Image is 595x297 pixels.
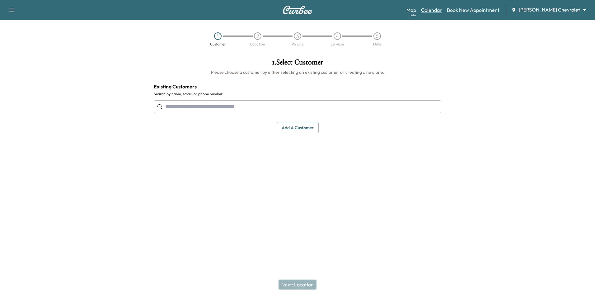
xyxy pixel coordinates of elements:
div: 1 [214,32,222,40]
div: 3 [294,32,301,40]
div: Vehicle [292,42,303,46]
a: Book New Appointment [447,6,499,14]
h1: 1 . Select Customer [154,59,441,69]
div: Customer [210,42,226,46]
button: Add a customer [277,122,319,134]
a: Calendar [421,6,442,14]
a: MapBeta [406,6,416,14]
h6: Please choose a customer by either selecting an existing customer or creating a new one. [154,69,441,75]
div: Services [330,42,344,46]
div: Location [250,42,265,46]
img: Curbee Logo [283,6,312,14]
div: 2 [254,32,261,40]
label: Search by name, email, or phone number [154,92,441,97]
span: [PERSON_NAME] Chevrolet [519,6,580,13]
h4: Existing Customers [154,83,441,90]
div: 4 [334,32,341,40]
div: Beta [410,13,416,17]
div: 5 [373,32,381,40]
div: Date [373,42,381,46]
